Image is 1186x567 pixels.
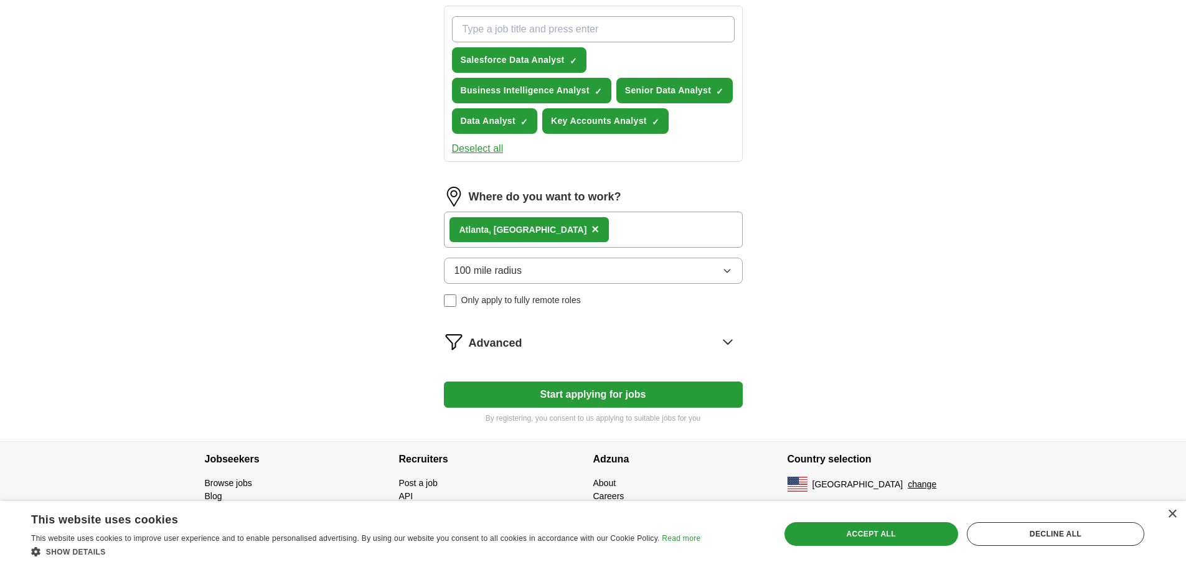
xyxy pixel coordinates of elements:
[967,522,1144,546] div: Decline all
[570,56,577,66] span: ✓
[788,477,807,492] img: US flag
[459,223,587,237] div: anta, [GEOGRAPHIC_DATA]
[616,78,733,103] button: Senior Data Analyst✓
[205,478,252,488] a: Browse jobs
[444,382,743,408] button: Start applying for jobs
[788,442,982,477] h4: Country selection
[444,294,456,307] input: Only apply to fully remote roles
[452,78,611,103] button: Business Intelligence Analyst✓
[461,54,565,67] span: Salesforce Data Analyst
[444,187,464,207] img: location.png
[444,413,743,424] p: By registering, you consent to us applying to suitable jobs for you
[551,115,647,128] span: Key Accounts Analyst
[591,220,599,239] button: ×
[452,16,735,42] input: Type a job title and press enter
[593,491,624,501] a: Careers
[459,225,471,235] strong: Atl
[31,545,700,558] div: Show details
[452,108,538,134] button: Data Analyst✓
[716,87,723,96] span: ✓
[205,491,222,501] a: Blog
[452,47,586,73] button: Salesforce Data Analyst✓
[469,335,522,352] span: Advanced
[461,115,516,128] span: Data Analyst
[444,258,743,284] button: 100 mile radius
[595,87,602,96] span: ✓
[452,141,504,156] button: Deselect all
[46,548,106,556] span: Show details
[542,108,669,134] button: Key Accounts Analyst✓
[31,534,660,543] span: This website uses cookies to improve user experience and to enable personalised advertising. By u...
[591,222,599,236] span: ×
[625,84,711,97] span: Senior Data Analyst
[784,522,958,546] div: Accept all
[31,508,669,527] div: This website uses cookies
[399,478,438,488] a: Post a job
[593,478,616,488] a: About
[469,189,621,205] label: Where do you want to work?
[1167,510,1177,519] div: Close
[908,478,936,491] button: change
[652,117,659,127] span: ✓
[461,294,581,307] span: Only apply to fully remote roles
[520,117,528,127] span: ✓
[399,491,413,501] a: API
[662,534,700,543] a: Read more, opens a new window
[812,478,903,491] span: [GEOGRAPHIC_DATA]
[444,332,464,352] img: filter
[461,84,590,97] span: Business Intelligence Analyst
[454,263,522,278] span: 100 mile radius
